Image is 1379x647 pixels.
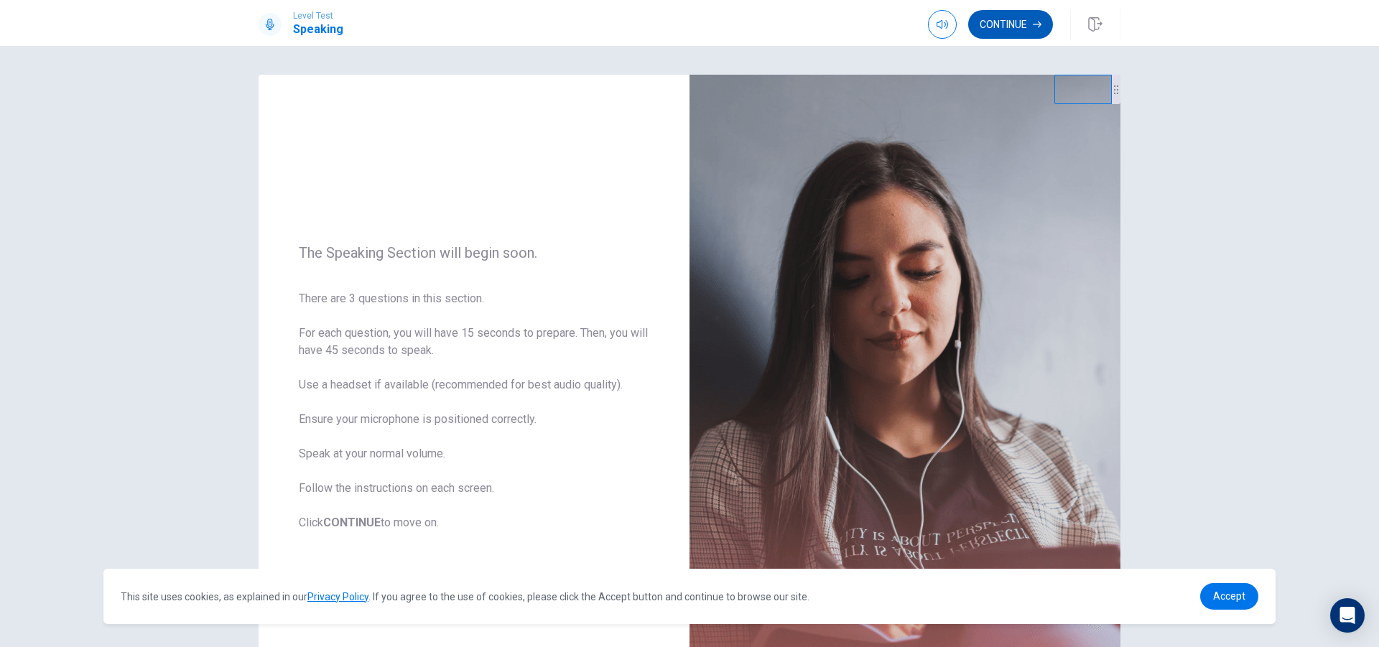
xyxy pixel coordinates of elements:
[1330,598,1365,633] div: Open Intercom Messenger
[103,569,1276,624] div: cookieconsent
[1213,590,1245,602] span: Accept
[307,591,368,602] a: Privacy Policy
[293,11,343,21] span: Level Test
[1200,583,1258,610] a: dismiss cookie message
[968,10,1053,39] button: Continue
[293,21,343,38] h1: Speaking
[299,290,649,531] span: There are 3 questions in this section. For each question, you will have 15 seconds to prepare. Th...
[323,516,381,529] b: CONTINUE
[299,244,649,261] span: The Speaking Section will begin soon.
[121,591,809,602] span: This site uses cookies, as explained in our . If you agree to the use of cookies, please click th...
